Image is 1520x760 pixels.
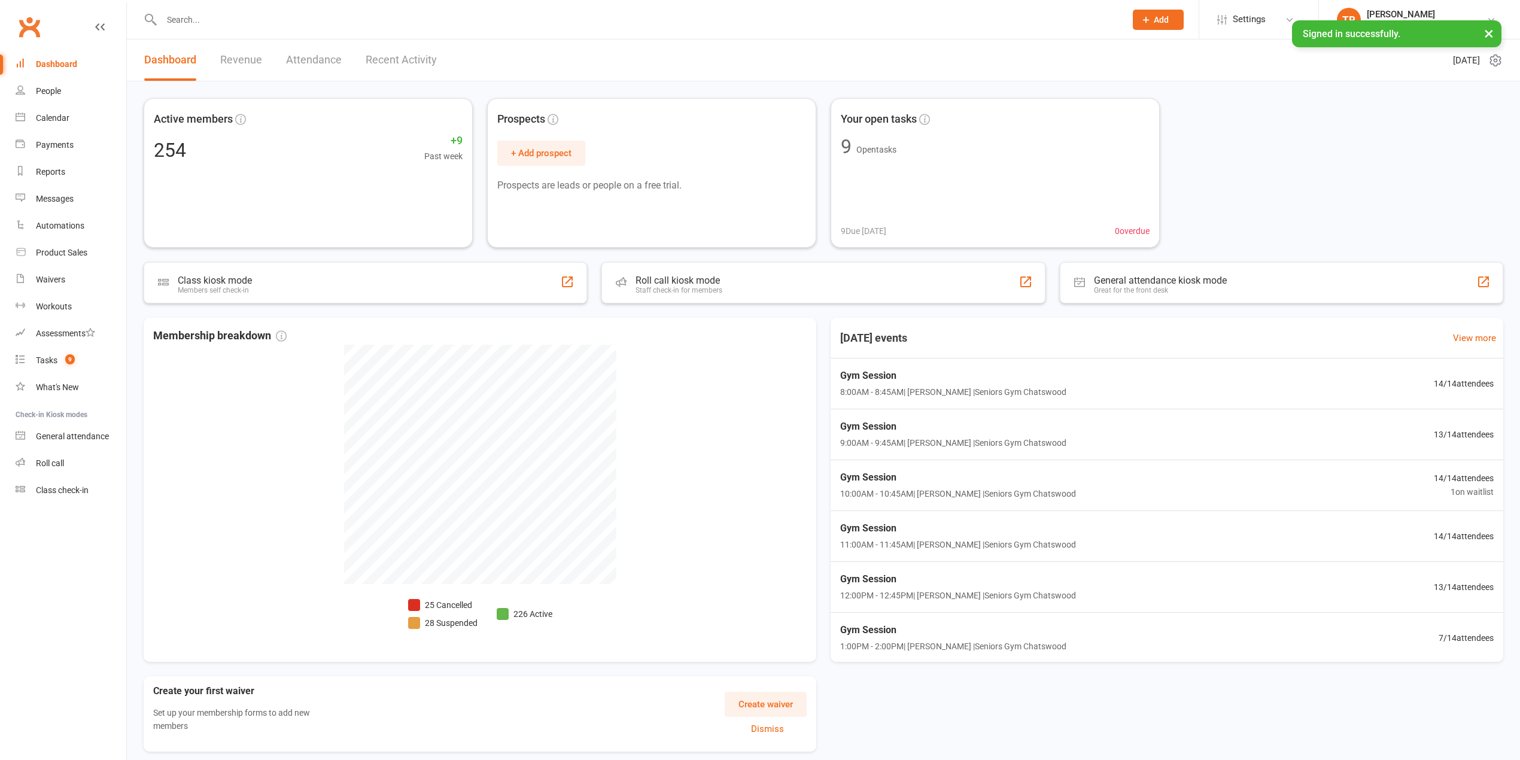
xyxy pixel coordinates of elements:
div: General attendance [36,431,109,441]
p: Prospects are leads or people on a free trial. [497,178,806,193]
a: Attendance [286,39,342,81]
a: Workouts [16,293,126,320]
span: 10:00AM - 10:45AM | [PERSON_NAME] | Seniors Gym Chatswood [840,487,1076,500]
span: 13 / 14 attendees [1434,428,1494,441]
span: Your open tasks [841,111,917,128]
div: Roll call [36,458,64,468]
h3: Create your first waiver [153,686,346,697]
span: 1:00PM - 2:00PM | [PERSON_NAME] | Seniors Gym Chatswood [840,640,1066,653]
span: 11:00AM - 11:45AM | [PERSON_NAME] | Seniors Gym Chatswood [840,538,1076,551]
div: Automations [36,221,84,230]
span: Gym Session [840,571,1076,587]
a: Revenue [220,39,262,81]
a: Clubworx [14,12,44,42]
div: What's New [36,382,79,392]
span: [DATE] [1453,53,1480,68]
div: Workouts [36,302,72,311]
span: 9 Due [DATE] [841,224,886,238]
a: Recent Activity [366,39,437,81]
a: Product Sales [16,239,126,266]
div: Reports [36,167,65,177]
span: Gym Session [840,622,1066,638]
input: Search... [158,11,1117,28]
h3: [DATE] events [831,327,917,349]
div: General attendance kiosk mode [1094,275,1227,286]
span: Active members [154,111,233,128]
span: 1 on waitlist [1434,485,1494,498]
div: People [36,86,61,96]
div: Members self check-in [178,286,252,294]
div: Payments [36,140,74,150]
a: Payments [16,132,126,159]
span: 9 [65,354,75,364]
p: Set up your membership forms to add new members [153,706,327,733]
a: Dashboard [144,39,196,81]
span: 14 / 14 attendees [1434,530,1494,543]
span: 0 overdue [1115,224,1150,238]
button: Dismiss [728,722,807,736]
div: [PERSON_NAME] [1367,9,1486,20]
span: +9 [424,132,463,150]
button: + Add prospect [497,141,585,166]
li: 25 Cancelled [408,598,478,612]
a: Dashboard [16,51,126,78]
span: 12:00PM - 12:45PM | [PERSON_NAME] | Seniors Gym Chatswood [840,589,1076,602]
a: Messages [16,186,126,212]
div: 254 [154,141,186,160]
span: 14 / 14 attendees [1434,377,1494,390]
div: Assessments [36,329,95,338]
div: Great for the front desk [1094,286,1227,294]
a: Reports [16,159,126,186]
a: Tasks 9 [16,347,126,374]
span: Signed in successfully. [1303,28,1400,39]
a: View more [1453,331,1496,345]
div: 9 [841,137,852,156]
button: Add [1133,10,1184,30]
li: 28 Suspended [408,616,478,630]
div: Dashboard [36,59,77,69]
span: 9:00AM - 9:45AM | [PERSON_NAME] | Seniors Gym Chatswood [840,436,1066,449]
div: Class check-in [36,485,89,495]
div: Uniting Seniors Gym Chatswood [1367,20,1486,31]
span: Gym Session [840,368,1066,384]
div: Staff check-in for members [636,286,722,294]
button: × [1478,20,1500,46]
span: 7 / 14 attendees [1439,631,1494,645]
span: Settings [1233,6,1266,33]
span: 13 / 14 attendees [1434,580,1494,594]
div: Calendar [36,113,69,123]
div: Tasks [36,355,57,365]
a: General attendance kiosk mode [16,423,126,450]
span: Gym Session [840,521,1076,536]
div: TR [1337,8,1361,32]
a: Automations [16,212,126,239]
a: What's New [16,374,126,401]
span: Open tasks [856,145,896,154]
div: Waivers [36,275,65,284]
li: 226 Active [497,607,552,621]
span: 14 / 14 attendees [1434,472,1494,485]
span: Past week [424,150,463,163]
a: Calendar [16,105,126,132]
span: Prospects [497,111,545,128]
button: Create waiver [725,692,807,717]
a: Waivers [16,266,126,293]
a: People [16,78,126,105]
div: Messages [36,194,74,203]
a: Assessments [16,320,126,347]
span: Gym Session [840,419,1066,434]
a: Roll call [16,450,126,477]
span: Add [1154,15,1169,25]
span: Membership breakdown [153,327,287,345]
div: Roll call kiosk mode [636,275,722,286]
span: Gym Session [840,470,1076,485]
span: 8:00AM - 8:45AM | [PERSON_NAME] | Seniors Gym Chatswood [840,385,1066,399]
div: Class kiosk mode [178,275,252,286]
div: Product Sales [36,248,87,257]
a: Class kiosk mode [16,477,126,504]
